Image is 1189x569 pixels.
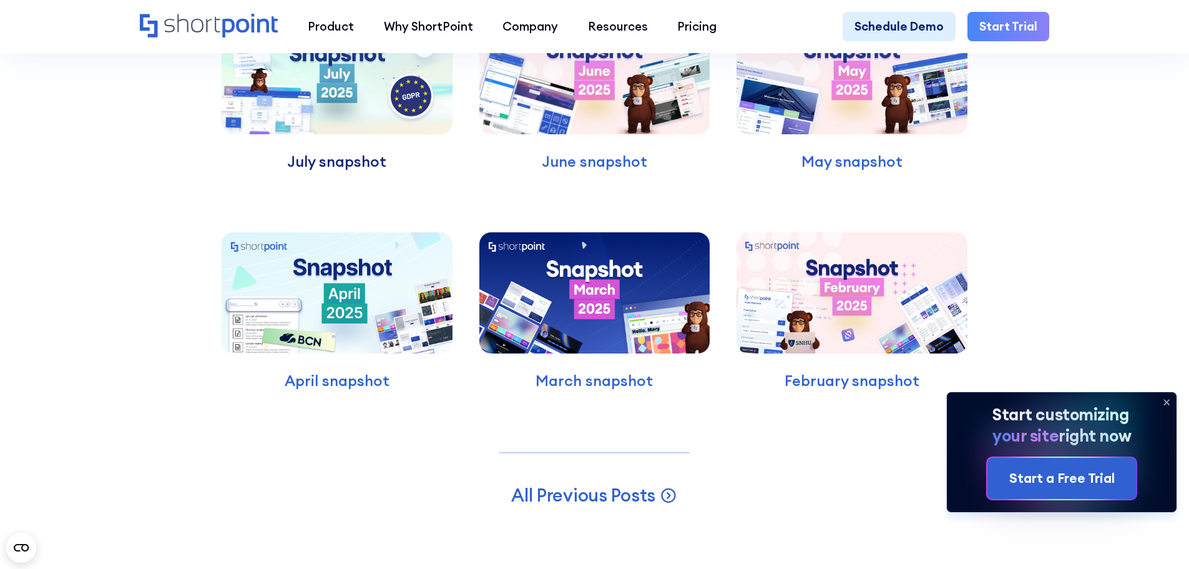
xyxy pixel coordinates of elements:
[479,370,710,392] p: March snapshot
[502,17,558,36] div: Company
[222,370,453,392] p: April snapshot
[677,17,717,36] div: Pricing
[588,17,648,36] div: Resources
[308,17,354,36] div: Product
[1009,468,1115,488] div: Start a Free Trial
[736,370,967,392] p: February snapshot
[293,12,369,42] a: Product
[472,209,718,392] a: March snapshot
[214,209,460,392] a: April snapshot
[140,14,278,39] a: Home
[987,458,1136,499] a: Start a Free Trial
[479,151,710,173] p: June snapshot
[511,483,655,507] span: All Previous Posts
[511,483,678,507] a: All Previous Posts
[729,209,975,392] a: February snapshot
[369,12,488,42] a: Why ShortPoint
[487,12,573,42] a: Company
[384,17,473,36] div: Why ShortPoint
[663,12,732,42] a: Pricing
[736,151,967,173] p: May snapshot
[6,533,36,563] button: Open CMP widget
[843,12,956,42] a: Schedule Demo
[573,12,663,42] a: Resources
[967,12,1049,42] a: Start Trial
[222,151,453,173] p: July snapshot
